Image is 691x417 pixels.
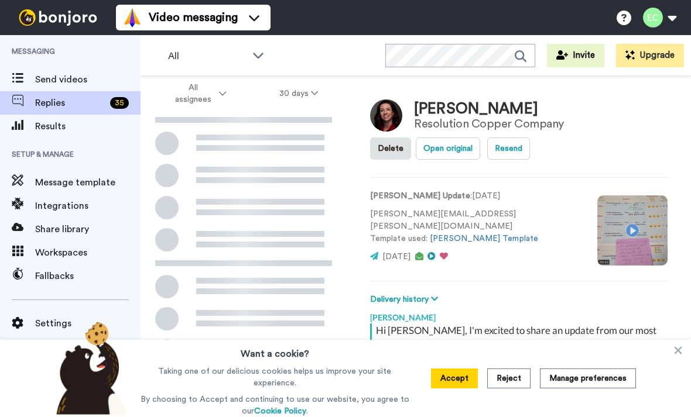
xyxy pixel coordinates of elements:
[35,269,141,283] span: Fallbacks
[370,190,580,202] p: : [DATE]
[487,368,531,388] button: Reject
[35,175,141,189] span: Message template
[370,137,411,160] button: Delete
[35,199,141,213] span: Integrations
[123,8,142,27] img: vm-color.svg
[35,96,105,110] span: Replies
[110,97,129,109] div: 35
[14,9,102,26] img: bj-logo-header-white.svg
[35,119,141,133] span: Results
[370,306,668,323] div: [PERSON_NAME]
[143,77,253,110] button: All assignees
[35,316,141,330] span: Settings
[168,49,247,63] span: All
[46,321,132,415] img: bear-with-cookie.png
[35,222,141,236] span: Share library
[370,192,470,200] strong: [PERSON_NAME] Update
[35,73,141,87] span: Send videos
[382,253,411,261] span: [DATE]
[540,368,636,388] button: Manage preferences
[370,293,442,306] button: Delivery history
[149,9,238,26] span: Video messaging
[241,340,309,361] h3: Want a cookie?
[138,366,412,389] p: Taking one of our delicious cookies helps us improve your site experience.
[138,394,412,417] p: By choosing to Accept and continuing to use our website, you agree to our .
[616,44,684,67] button: Upgrade
[370,208,580,245] p: [PERSON_NAME][EMAIL_ADDRESS][PERSON_NAME][DOMAIN_NAME] Template used:
[547,44,604,67] button: Invite
[416,137,480,160] button: Open original
[487,137,530,160] button: Resend
[169,82,217,105] span: All assignees
[414,118,564,130] div: Resolution Copper Company
[370,99,402,132] img: Image of Karlene Martorana
[414,101,564,118] div: [PERSON_NAME]
[35,246,141,260] span: Workspaces
[376,323,665,366] div: Hi [PERSON_NAME], I'm excited to share an update from our most recent Scribble 2 Script session. ...
[253,83,345,104] button: 30 days
[430,235,538,243] a: [PERSON_NAME] Template
[254,407,306,415] a: Cookie Policy
[431,368,478,388] button: Accept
